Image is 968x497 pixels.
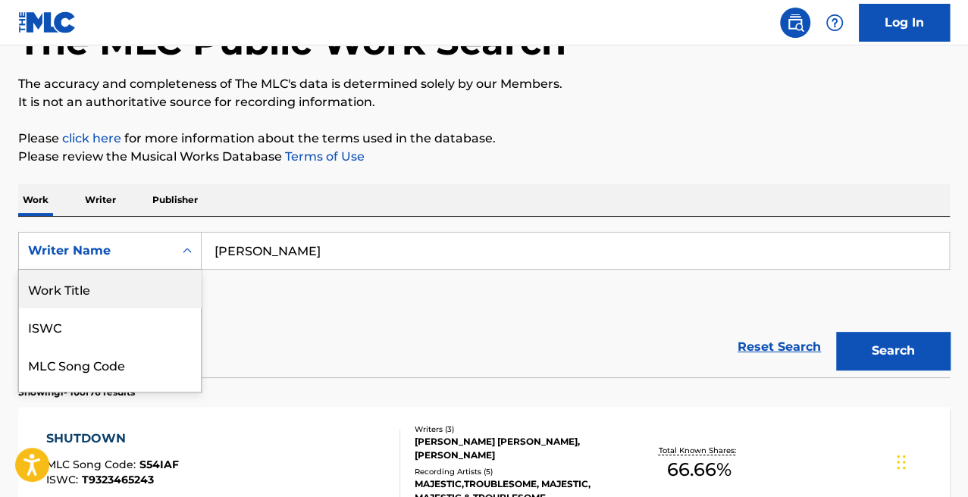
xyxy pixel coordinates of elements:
div: Writers ( 3 ) [415,424,622,435]
button: Search [836,332,950,370]
p: Please review the Musical Works Database [18,148,950,166]
span: MLC Song Code : [46,458,139,471]
p: Publisher [148,184,202,216]
span: ISWC : [46,473,82,486]
div: Writer Name [28,242,164,260]
div: Work Title [19,270,201,308]
p: It is not an authoritative source for recording information. [18,93,950,111]
div: MLC Song Code [19,345,201,383]
div: SHUTDOWN [46,430,179,448]
div: Help [819,8,850,38]
div: Drag [897,439,906,485]
iframe: Chat Widget [892,424,968,497]
img: help [825,14,844,32]
a: Log In [859,4,950,42]
div: Writer IPI [19,383,201,421]
a: Terms of Use [282,149,365,164]
img: MLC Logo [18,11,77,33]
p: Work [18,184,53,216]
div: ISWC [19,308,201,345]
a: Public Search [780,8,810,38]
div: [PERSON_NAME] [PERSON_NAME], [PERSON_NAME] [415,435,622,462]
span: T9323465243 [82,473,154,486]
span: S54IAF [139,458,179,471]
p: Writer [80,184,121,216]
img: search [786,14,804,32]
form: Search Form [18,232,950,377]
a: Reset Search [730,330,829,364]
p: The accuracy and completeness of The MLC's data is determined solely by our Members. [18,75,950,93]
span: 66.66 % [666,456,731,483]
p: Total Known Shares: [658,445,739,456]
div: Recording Artists ( 5 ) [415,466,622,477]
a: click here [62,131,121,145]
p: Please for more information about the terms used in the database. [18,130,950,148]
